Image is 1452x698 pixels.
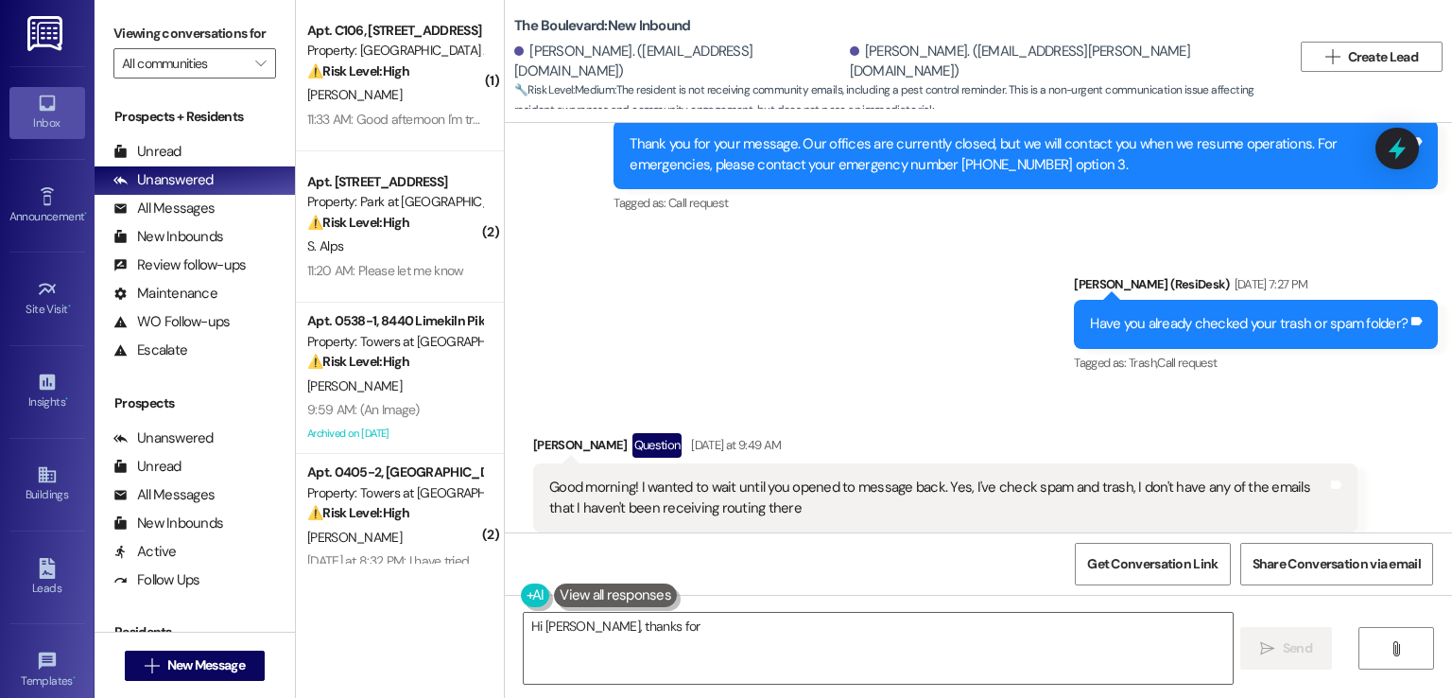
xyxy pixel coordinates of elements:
[307,353,409,370] strong: ⚠️ Risk Level: High
[113,170,214,190] div: Unanswered
[113,542,177,562] div: Active
[95,393,295,413] div: Prospects
[850,42,1277,82] div: [PERSON_NAME]. ([EMAIL_ADDRESS][PERSON_NAME][DOMAIN_NAME])
[95,622,295,642] div: Residents
[307,41,482,61] div: Property: [GEOGRAPHIC_DATA] Apts
[614,189,1438,217] div: Tagged as:
[533,433,1357,463] div: [PERSON_NAME]
[125,651,265,681] button: New Message
[113,227,223,247] div: New Inbounds
[9,87,85,138] a: Inbox
[65,393,68,406] span: •
[514,42,845,82] div: [PERSON_NAME]. ([EMAIL_ADDRESS][DOMAIN_NAME])
[113,19,276,48] label: Viewing conversations for
[686,435,781,455] div: [DATE] at 9:49 AM
[113,457,181,477] div: Unread
[1087,554,1218,574] span: Get Conversation Link
[630,134,1408,175] div: Thank you for your message. Our offices are currently closed, but we will contact you when we res...
[305,422,484,445] div: Archived on [DATE]
[1129,355,1157,371] span: Trash ,
[549,478,1327,518] div: Good morning! I wanted to wait until you opened to message back. Yes, I've check spam and trash, ...
[1074,349,1438,376] div: Tagged as:
[307,21,482,41] div: Apt. C106, [STREET_ADDRESS]
[113,312,230,332] div: WO Follow-ups
[9,366,85,417] a: Insights •
[84,207,87,220] span: •
[514,80,1291,121] span: : The resident is not receiving community emails, including a pest control reminder. This is a no...
[1253,554,1421,574] span: Share Conversation via email
[1325,49,1340,64] i: 
[1389,641,1403,656] i: 
[68,300,71,313] span: •
[27,16,66,51] img: ResiDesk Logo
[122,48,246,79] input: All communities
[307,262,463,279] div: 11:20 AM: Please let me know
[1240,543,1433,585] button: Share Conversation via email
[73,672,76,685] span: •
[307,237,343,254] span: S. Alps
[113,284,217,304] div: Maintenance
[1157,355,1217,371] span: Call request
[9,552,85,603] a: Leads
[9,459,85,510] a: Buildings
[113,340,187,360] div: Escalate
[632,433,683,457] div: Question
[9,645,85,696] a: Templates •
[307,192,482,212] div: Property: Park at [GEOGRAPHIC_DATA]
[307,401,420,418] div: 9:59 AM: (An Image)
[113,199,215,218] div: All Messages
[113,514,223,533] div: New Inbounds
[113,428,214,448] div: Unanswered
[1074,274,1438,301] div: [PERSON_NAME] (ResiDesk)
[307,504,409,521] strong: ⚠️ Risk Level: High
[307,377,402,394] span: [PERSON_NAME]
[1348,47,1418,67] span: Create Lead
[307,62,409,79] strong: ⚠️ Risk Level: High
[95,107,295,127] div: Prospects + Residents
[307,214,409,231] strong: ⚠️ Risk Level: High
[145,658,159,673] i: 
[524,613,1232,684] textarea: Hi [PERSON_NAME], thanks for
[113,570,200,590] div: Follow Ups
[167,655,245,675] span: New Message
[1230,274,1308,294] div: [DATE] 7:27 PM
[113,142,181,162] div: Unread
[1075,543,1230,585] button: Get Conversation Link
[113,255,246,275] div: Review follow-ups
[307,529,402,546] span: [PERSON_NAME]
[307,86,402,103] span: [PERSON_NAME]
[1090,314,1408,334] div: Have you already checked your trash or spam folder?
[113,485,215,505] div: All Messages
[307,462,482,482] div: Apt. 0405-2, [GEOGRAPHIC_DATA]
[1301,42,1443,72] button: Create Lead
[307,172,482,192] div: Apt. [STREET_ADDRESS]
[668,195,728,211] span: Call request
[255,56,266,71] i: 
[1240,627,1332,670] button: Send
[307,311,482,331] div: Apt. 0538-1, 8440 Limekiln Pike
[514,16,690,36] b: The Boulevard: New Inbound
[9,273,85,324] a: Site Visit •
[307,483,482,503] div: Property: Towers at [GEOGRAPHIC_DATA]
[1260,641,1274,656] i: 
[514,82,614,97] strong: 🔧 Risk Level: Medium
[307,332,482,352] div: Property: Towers at [GEOGRAPHIC_DATA]
[1283,638,1312,658] span: Send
